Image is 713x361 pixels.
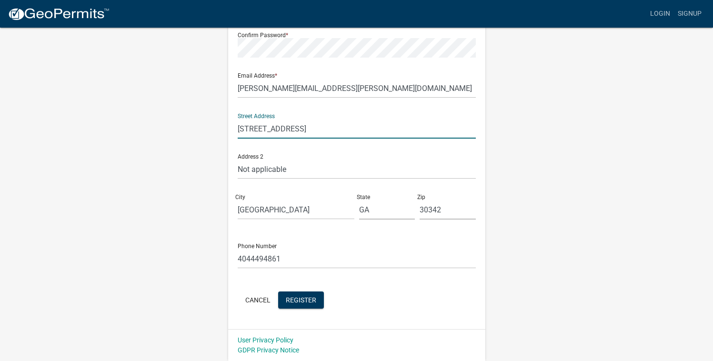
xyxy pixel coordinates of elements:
[674,5,705,23] a: Signup
[646,5,674,23] a: Login
[238,291,278,309] button: Cancel
[278,291,324,309] button: Register
[238,346,299,354] a: GDPR Privacy Notice
[238,336,293,344] a: User Privacy Policy
[286,296,316,303] span: Register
